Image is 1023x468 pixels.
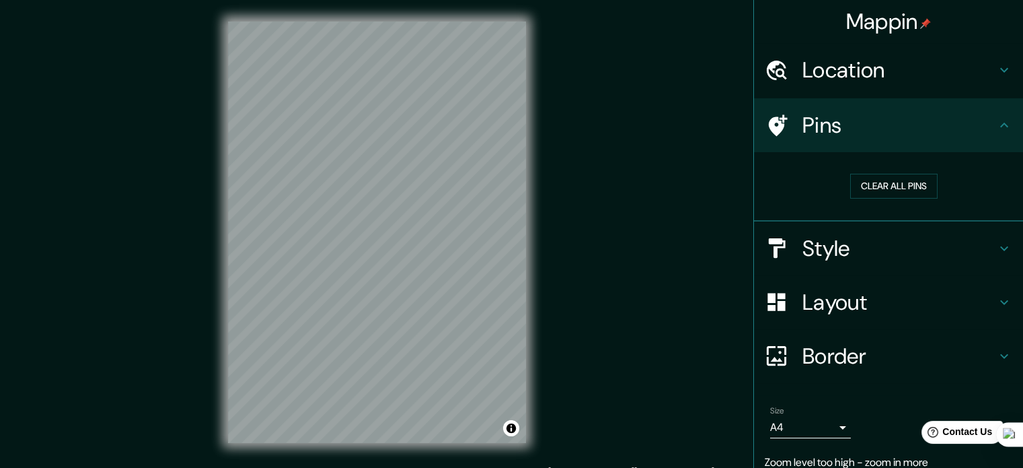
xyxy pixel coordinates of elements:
[770,417,851,438] div: A4
[850,174,938,199] button: Clear all pins
[754,222,1023,275] div: Style
[920,18,931,29] img: pin-icon.png
[802,235,996,262] h4: Style
[754,275,1023,329] div: Layout
[754,43,1023,97] div: Location
[903,415,1008,453] iframe: Help widget launcher
[228,22,526,443] canvas: Map
[802,289,996,316] h4: Layout
[503,420,519,436] button: Toggle attribution
[754,329,1023,383] div: Border
[754,98,1023,152] div: Pins
[846,8,932,35] h4: Mappin
[770,405,784,416] label: Size
[802,343,996,370] h4: Border
[802,112,996,139] h4: Pins
[802,57,996,83] h4: Location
